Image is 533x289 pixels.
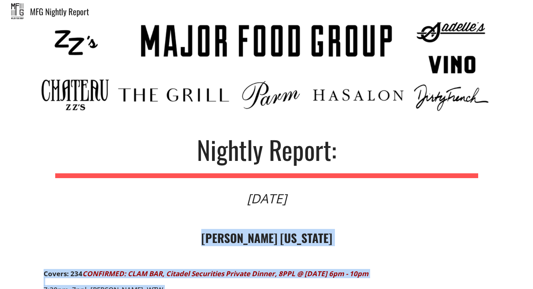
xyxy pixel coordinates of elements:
[247,192,287,205] div: [DATE]
[44,269,82,278] strong: Covers: 234
[82,269,369,278] font: CONFIRMED: CLAM BAR, Citadel Securities Private Dinner, 8PPL @ [DATE] 6pm - 10pm
[30,7,533,16] div: MFG Nightly Report
[11,3,24,19] img: mfg_nightly.jpeg
[197,136,337,162] div: Nightly Report:
[201,229,332,246] strong: [PERSON_NAME] [US_STATE]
